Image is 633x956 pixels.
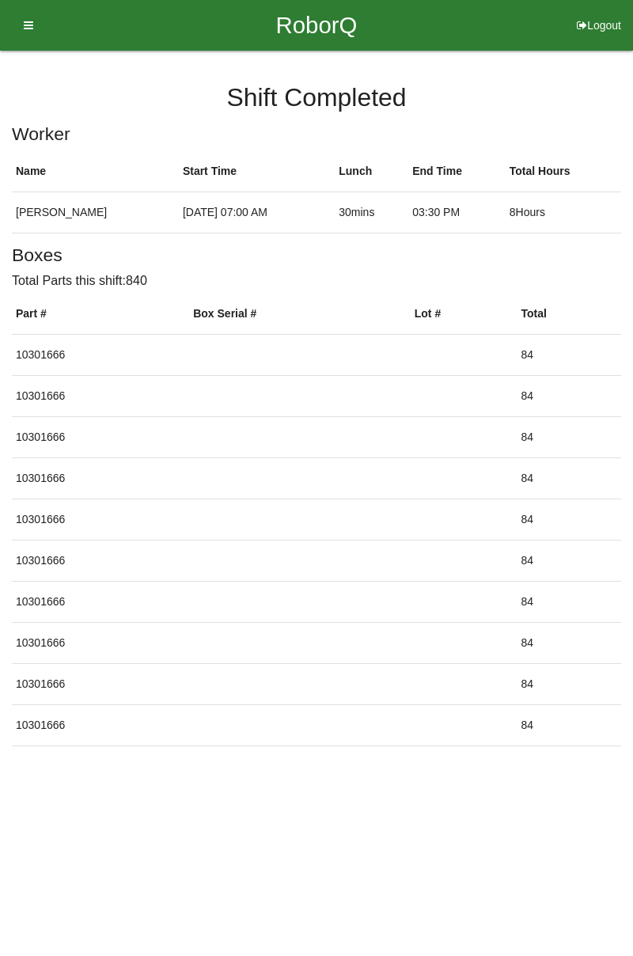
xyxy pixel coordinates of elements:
td: 10301666 [12,540,189,581]
td: 10301666 [12,375,189,416]
h4: Shift Completed [12,84,621,112]
th: Name [12,151,179,192]
td: 84 [517,375,621,416]
td: 10301666 [12,704,189,745]
td: 10301666 [12,499,189,540]
td: 84 [517,704,621,745]
td: 10301666 [12,416,189,457]
th: Lot # [411,294,517,335]
th: Total [517,294,621,335]
td: 84 [517,457,621,499]
td: [DATE] 07:00 AM [179,192,335,233]
td: 8 Hours [506,192,621,233]
th: Box Serial # [189,294,411,335]
td: 84 [517,581,621,622]
td: 84 [517,663,621,704]
th: Start Time [179,151,335,192]
th: Total Hours [506,151,621,192]
td: 84 [517,416,621,457]
td: 03:30 PM [408,192,506,233]
td: 10301666 [12,334,189,375]
td: 84 [517,622,621,663]
th: End Time [408,151,506,192]
td: 10301666 [12,457,189,499]
td: 84 [517,499,621,540]
h5: Worker [12,124,621,144]
td: 30 mins [335,192,408,233]
h6: Total Parts this shift: 840 [12,274,621,288]
td: 10301666 [12,663,189,704]
td: [PERSON_NAME] [12,192,179,233]
th: Lunch [335,151,408,192]
th: Part # [12,294,189,335]
td: 10301666 [12,581,189,622]
h5: Boxes [12,245,621,265]
td: 10301666 [12,622,189,663]
td: 84 [517,334,621,375]
td: 84 [517,540,621,581]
